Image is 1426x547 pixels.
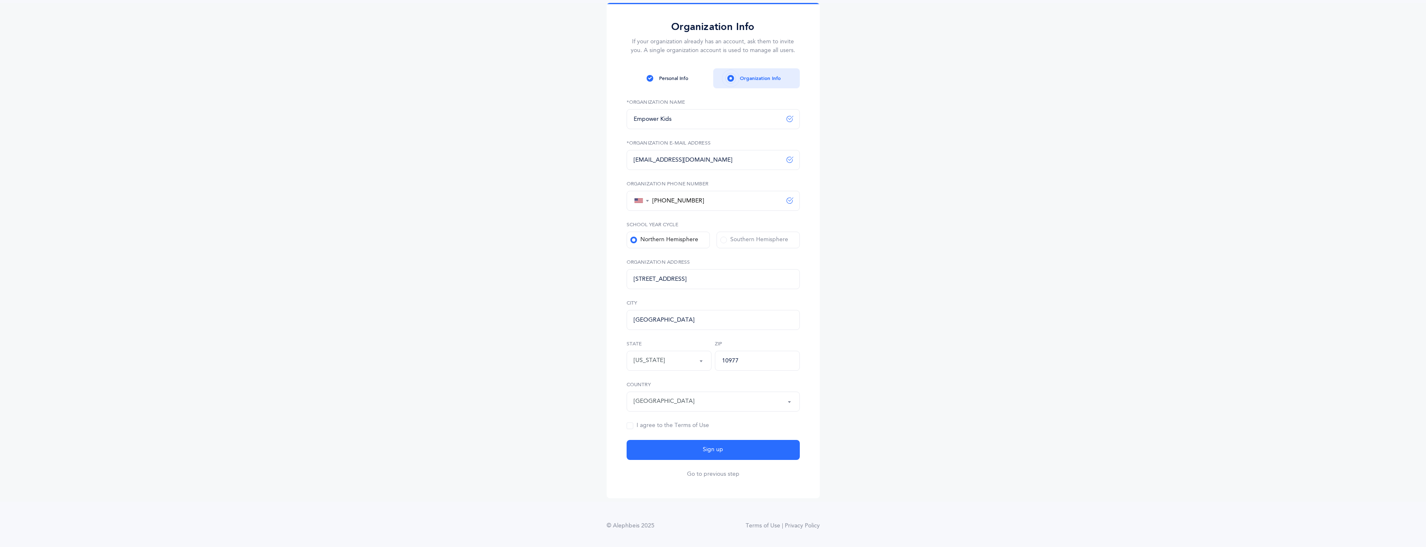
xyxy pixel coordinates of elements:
label: Organization Phone Number [627,180,800,187]
div: Organization Info [740,75,781,82]
div: Personal Info [659,75,688,82]
label: Zip [715,340,800,347]
span: State [627,341,642,347]
div: I agree to the Terms of Use [627,422,709,430]
label: School Year Cycle [627,221,800,228]
label: *Organization E-Mail Address [627,139,800,147]
button: United States [627,392,800,412]
p: If your organization already has an account, ask them to invite you. A single organization accoun... [627,37,800,55]
div: [GEOGRAPHIC_DATA] [634,397,694,406]
h2: Organization Info [627,20,800,33]
div: Northern Hemisphere [630,236,698,244]
span: ▼ [645,198,650,203]
label: *Organization Name [627,98,800,106]
label: Organization Address [627,258,800,266]
button: Go to previous step [687,470,739,478]
label: Country [627,381,800,388]
iframe: Drift Widget Chat Controller [1384,505,1416,537]
button: New York [627,351,712,371]
div: [US_STATE] [634,356,665,365]
a: Terms of Use | Privacy Policy [746,522,820,530]
div: © Alephbeis 2025 [607,522,655,530]
div: Southern Hemisphere [720,236,788,244]
input: +1 201-555-0123 [650,197,793,205]
button: Sign up [627,440,800,460]
label: City [627,299,800,307]
span: Sign up [703,445,723,454]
